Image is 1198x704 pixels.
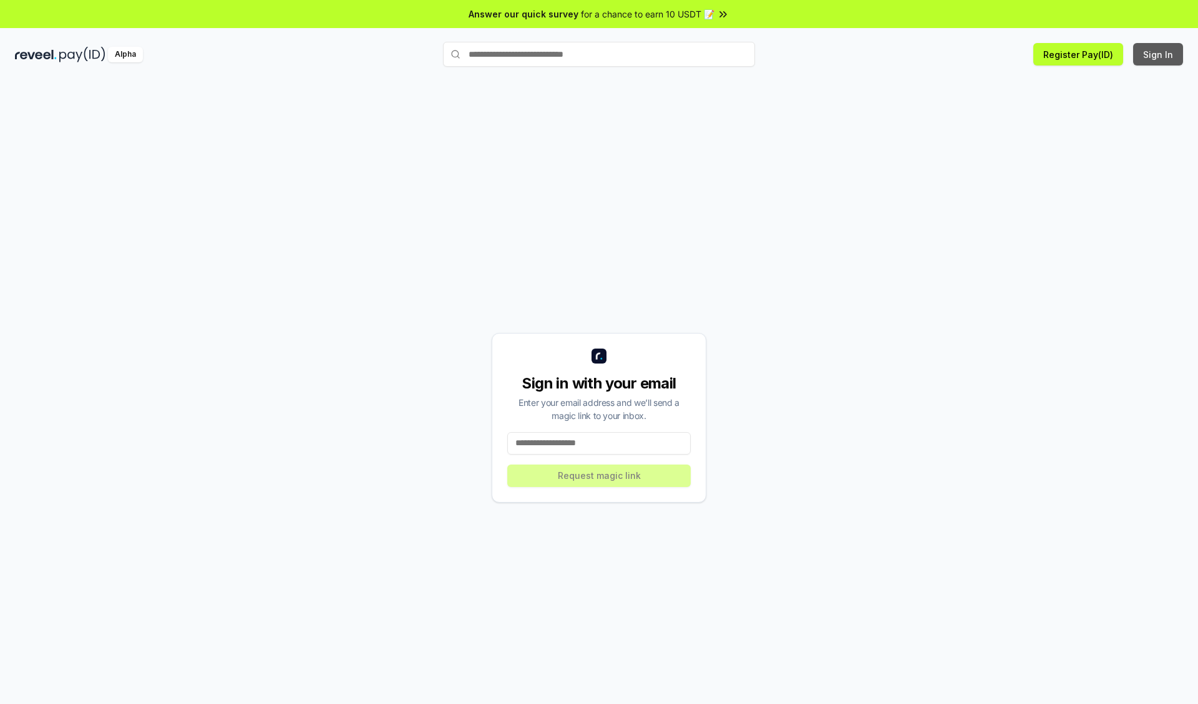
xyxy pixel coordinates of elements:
[507,374,691,393] div: Sign in with your email
[1133,43,1183,65] button: Sign In
[507,396,691,422] div: Enter your email address and we’ll send a magic link to your inbox.
[59,47,105,62] img: pay_id
[592,349,606,364] img: logo_small
[1033,43,1123,65] button: Register Pay(ID)
[15,47,57,62] img: reveel_dark
[469,7,578,21] span: Answer our quick survey
[108,47,143,62] div: Alpha
[581,7,714,21] span: for a chance to earn 10 USDT 📝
